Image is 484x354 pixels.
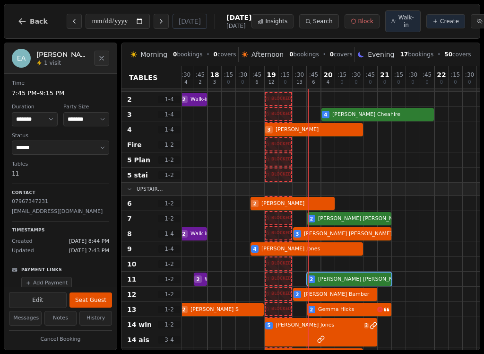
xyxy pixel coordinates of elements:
[137,186,163,193] span: Upstair...
[358,18,373,25] span: Block
[94,51,109,66] button: Close
[127,244,132,254] span: 9
[190,230,209,238] span: Walk-in
[79,311,112,326] button: History
[364,323,369,328] span: 2
[129,73,158,82] span: Tables
[261,245,363,253] span: [PERSON_NAME] Jones
[323,71,332,78] span: 20
[127,95,132,104] span: 2
[30,18,48,25] span: Back
[12,247,34,255] span: Updated
[304,291,377,299] span: [PERSON_NAME] Bamber
[255,80,258,85] span: 6
[324,111,328,118] span: 4
[182,230,186,238] span: 2
[444,51,471,58] span: covers
[253,246,257,253] span: 4
[127,214,132,223] span: 7
[289,51,319,58] span: bookings
[251,50,284,59] span: Afternoon
[199,80,201,85] span: 2
[127,259,136,269] span: 10
[158,156,181,164] span: 1 - 2
[352,72,361,78] span: : 30
[241,80,244,85] span: 0
[284,80,286,85] span: 0
[158,275,181,283] span: 1 - 2
[158,291,181,298] span: 1 - 2
[408,72,417,78] span: : 30
[444,51,452,58] span: 50
[158,141,181,149] span: 1 - 2
[224,72,233,78] span: : 15
[127,335,149,345] span: 14 ais
[158,96,181,103] span: 1 - 4
[345,14,380,28] button: Block
[12,132,109,140] dt: Status
[384,307,389,312] svg: Customer message
[296,80,302,85] span: 13
[440,18,459,25] span: Create
[312,80,315,85] span: 6
[9,334,112,345] button: Cancel Booking
[238,72,247,78] span: : 30
[173,14,207,29] button: [DATE]
[465,72,474,78] span: : 30
[213,80,216,85] span: 3
[63,103,109,111] dt: Party Size
[127,320,152,329] span: 14 win
[140,50,167,59] span: Morning
[158,245,181,253] span: 1 - 4
[226,13,251,22] span: [DATE]
[400,51,408,58] span: 17
[437,71,446,78] span: 22
[12,227,109,234] p: Timestamps
[12,49,31,68] div: EA
[397,80,400,85] span: 0
[154,14,169,29] button: Next day
[310,215,313,222] span: 2
[69,247,109,255] span: [DATE] 7:43 PM
[313,18,332,25] span: Search
[36,50,88,59] h2: [PERSON_NAME] [PERSON_NAME]
[318,215,406,223] span: [PERSON_NAME] [PERSON_NAME]
[44,311,77,326] button: Notes
[253,200,257,207] span: 2
[12,169,109,178] dd: 11
[454,80,457,85] span: 0
[12,160,109,168] dt: Tables
[127,155,150,165] span: 5 Plan
[127,125,132,134] span: 4
[9,292,67,308] button: Edit
[398,14,415,29] span: Walk-in
[182,96,186,103] span: 2
[158,111,181,118] span: 1 - 4
[214,51,217,58] span: 0
[369,80,372,85] span: 0
[12,103,58,111] dt: Duration
[12,80,109,88] dt: Time
[158,260,181,268] span: 1 - 2
[281,72,290,78] span: : 15
[383,80,386,85] span: 0
[318,306,375,314] span: Gemma Hicks
[267,71,276,78] span: 19
[425,80,428,85] span: 0
[158,126,181,133] span: 1 - 4
[69,238,109,246] span: [DATE] 8:44 PM
[296,230,299,238] span: 3
[190,96,209,104] span: Walk-in
[265,18,287,25] span: Insights
[184,80,187,85] span: 4
[323,51,326,58] span: •
[44,59,61,67] span: 1 visit
[295,72,304,78] span: : 30
[205,275,224,283] span: Walk-in
[158,200,181,207] span: 1 - 2
[12,238,33,246] span: Created
[385,10,421,32] button: Walk-in
[261,200,335,208] span: [PERSON_NAME]
[12,198,109,206] p: 07967347231
[127,290,136,299] span: 12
